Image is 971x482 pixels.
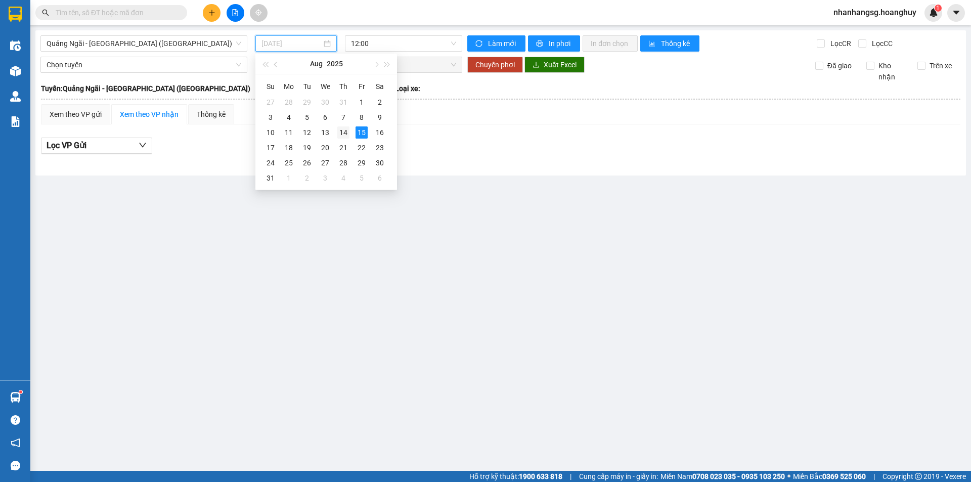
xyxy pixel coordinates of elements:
td: 2025-08-22 [352,140,371,155]
th: We [316,78,334,95]
td: 2025-08-10 [261,125,280,140]
span: sync [475,40,484,48]
td: 2025-08-07 [334,110,352,125]
button: Lọc VP Gửi [41,138,152,154]
span: 12:00 [351,36,456,51]
div: 13 [319,126,331,139]
span: ⚪️ [787,474,790,478]
div: 28 [283,96,295,108]
div: 29 [301,96,313,108]
img: icon-new-feature [929,8,938,17]
td: 2025-08-24 [261,155,280,170]
div: 4 [337,172,349,184]
div: 3 [264,111,277,123]
img: logo-vxr [9,7,22,22]
button: bar-chartThống kê [640,35,699,52]
div: 29 [356,157,368,169]
button: Aug [310,54,323,74]
div: 30 [374,157,386,169]
td: 2025-08-31 [261,170,280,186]
button: plus [203,4,220,22]
span: 1 [936,5,940,12]
span: bar-chart [648,40,657,48]
td: 2025-08-16 [371,125,389,140]
td: 2025-08-09 [371,110,389,125]
td: 2025-08-08 [352,110,371,125]
span: copyright [915,473,922,480]
div: 11 [283,126,295,139]
span: Lọc CC [868,38,894,49]
strong: 0708 023 035 - 0935 103 250 [692,472,785,480]
th: Mo [280,78,298,95]
td: 2025-07-28 [280,95,298,110]
div: 27 [264,96,277,108]
th: Sa [371,78,389,95]
div: 25 [283,157,295,169]
span: plus [208,9,215,16]
td: 2025-08-01 [352,95,371,110]
span: nhanhangsg.hoanghuy [825,6,924,19]
span: message [11,461,20,470]
div: 19 [301,142,313,154]
span: file-add [232,9,239,16]
div: 9 [374,111,386,123]
td: 2025-08-26 [298,155,316,170]
div: 3 [319,172,331,184]
div: 26 [301,157,313,169]
span: Chọn tuyến [47,57,241,72]
span: question-circle [11,415,20,425]
button: printerIn phơi [528,35,580,52]
strong: 0369 525 060 [822,472,866,480]
td: 2025-07-29 [298,95,316,110]
img: warehouse-icon [10,66,21,76]
button: syncLàm mới [467,35,525,52]
td: 2025-09-01 [280,170,298,186]
div: 15 [356,126,368,139]
span: Đã giao [823,60,856,71]
td: 2025-09-04 [334,170,352,186]
td: 2025-08-20 [316,140,334,155]
span: Lọc CR [826,38,853,49]
span: Chọn chuyến [351,57,456,72]
div: 1 [356,96,368,108]
img: warehouse-icon [10,40,21,51]
td: 2025-08-21 [334,140,352,155]
button: In đơn chọn [583,35,638,52]
th: Tu [298,78,316,95]
div: 14 [337,126,349,139]
button: 2025 [327,54,343,74]
div: Thống kê [197,109,226,120]
img: warehouse-icon [10,392,21,403]
div: 28 [337,157,349,169]
span: | [570,471,571,482]
strong: 1900 633 818 [519,472,562,480]
div: 16 [374,126,386,139]
img: solution-icon [10,116,21,127]
div: 21 [337,142,349,154]
div: 27 [319,157,331,169]
div: 17 [264,142,277,154]
input: Tìm tên, số ĐT hoặc mã đơn [56,7,175,18]
span: down [139,141,147,149]
button: downloadXuất Excel [524,57,585,73]
div: 10 [264,126,277,139]
td: 2025-09-05 [352,170,371,186]
img: warehouse-icon [10,91,21,102]
span: Cung cấp máy in - giấy in: [579,471,658,482]
span: Loại xe: [395,83,420,94]
div: 30 [319,96,331,108]
div: 2 [301,172,313,184]
td: 2025-08-03 [261,110,280,125]
sup: 1 [19,390,22,393]
td: 2025-09-06 [371,170,389,186]
td: 2025-08-18 [280,140,298,155]
span: | [873,471,875,482]
span: Kho nhận [874,60,910,82]
td: 2025-08-06 [316,110,334,125]
div: 31 [264,172,277,184]
button: caret-down [947,4,965,22]
td: 2025-08-17 [261,140,280,155]
td: 2025-09-03 [316,170,334,186]
span: aim [255,9,262,16]
div: 8 [356,111,368,123]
